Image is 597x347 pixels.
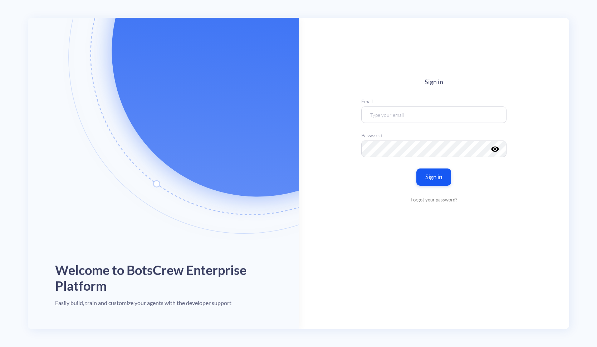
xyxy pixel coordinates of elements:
h1: Welcome to BotsCrew Enterprise Platform [55,262,271,293]
h4: Easily build, train and customize your agents with the developer support [55,299,231,306]
i: visibility [491,144,499,153]
label: Password [361,131,507,139]
button: visibility [491,144,498,149]
a: Forgot your password? [361,196,507,203]
label: Email [361,97,507,105]
h4: Sign in [361,78,507,86]
button: Sign in [416,168,451,185]
input: Type your email [361,106,507,123]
